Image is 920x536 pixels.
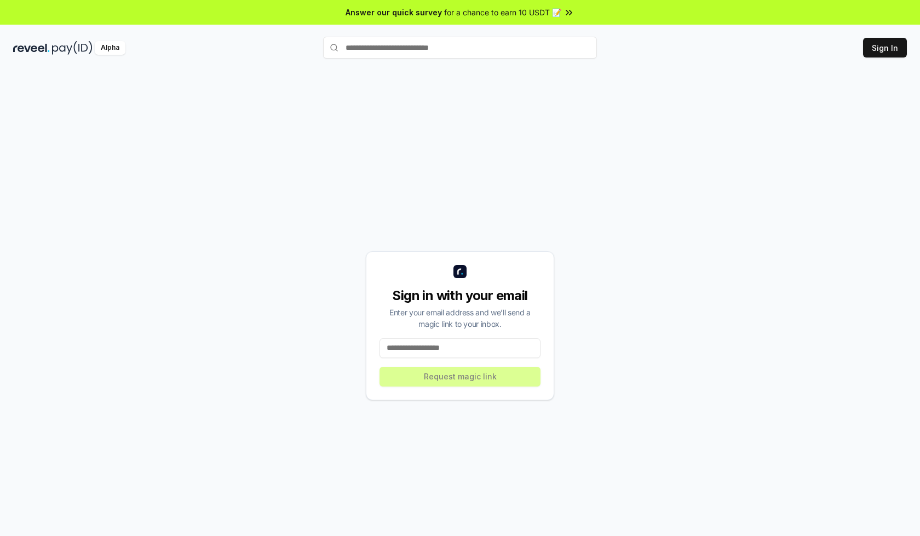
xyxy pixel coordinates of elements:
[13,41,50,55] img: reveel_dark
[95,41,125,55] div: Alpha
[346,7,442,18] span: Answer our quick survey
[380,307,540,330] div: Enter your email address and we’ll send a magic link to your inbox.
[52,41,93,55] img: pay_id
[380,287,540,304] div: Sign in with your email
[453,265,467,278] img: logo_small
[863,38,907,57] button: Sign In
[444,7,561,18] span: for a chance to earn 10 USDT 📝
